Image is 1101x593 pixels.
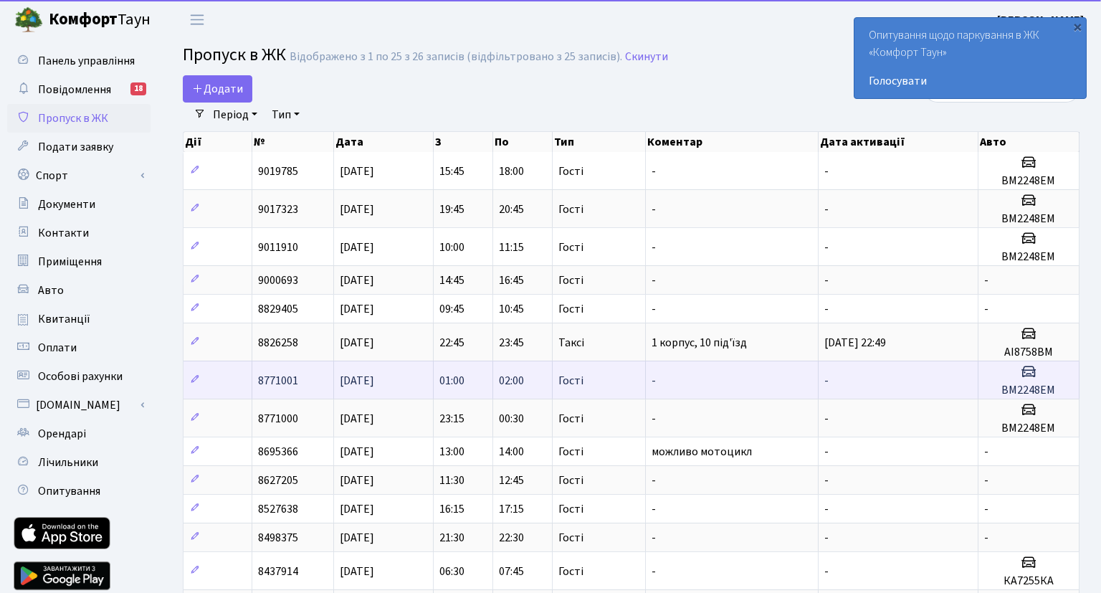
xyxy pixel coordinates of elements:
span: 00:30 [499,411,524,427]
th: З [434,132,493,152]
h5: ВМ2248ЕМ [984,212,1073,226]
span: 9019785 [258,163,298,179]
span: 14:00 [499,444,524,460]
span: - [824,163,829,179]
span: Авто [38,283,64,298]
a: Квитанції [7,305,151,333]
th: Авто [978,132,1079,152]
span: 23:45 [499,335,524,351]
span: Панель управління [38,53,135,69]
a: [PERSON_NAME] [997,11,1084,29]
span: Гості [558,242,583,253]
h5: BM2248EM [984,174,1073,188]
span: - [984,501,988,517]
span: Орендарі [38,426,86,442]
span: 22:45 [439,335,464,351]
span: - [824,239,829,255]
span: Оплати [38,340,77,356]
span: 21:30 [439,530,464,546]
span: - [984,272,988,288]
span: - [984,444,988,460]
span: - [824,272,829,288]
span: Гості [558,532,583,544]
a: Документи [7,190,151,219]
a: Контакти [7,219,151,247]
span: Гості [558,166,583,177]
span: 1 корпус, 10 під'їзд [652,335,747,351]
b: Комфорт [49,8,118,31]
a: Спорт [7,161,151,190]
span: Лічильники [38,455,98,470]
span: [DATE] [340,201,374,217]
span: 15:45 [439,163,464,179]
span: 9017323 [258,201,298,217]
a: Авто [7,276,151,305]
span: Пропуск в ЖК [183,42,286,67]
th: Дії [183,132,252,152]
span: 22:30 [499,530,524,546]
span: Гості [558,446,583,457]
span: Документи [38,196,95,212]
span: 13:00 [439,444,464,460]
span: Особові рахунки [38,369,123,384]
span: 06:30 [439,564,464,579]
span: 17:15 [499,501,524,517]
span: Пропуск в ЖК [38,110,108,126]
span: Гості [558,275,583,286]
span: 8437914 [258,564,298,579]
span: 11:30 [439,473,464,488]
span: 8829405 [258,301,298,317]
span: Гості [558,413,583,424]
span: [DATE] [340,473,374,488]
span: [DATE] [340,530,374,546]
span: [DATE] [340,272,374,288]
span: 16:15 [439,501,464,517]
th: № [252,132,334,152]
span: - [824,530,829,546]
span: 18:00 [499,163,524,179]
a: Період [207,103,263,127]
span: - [652,373,656,389]
span: 07:45 [499,564,524,579]
span: Гості [558,566,583,577]
span: [DATE] [340,335,374,351]
h5: BM2248EM [984,250,1073,264]
span: - [652,163,656,179]
th: Дата активації [819,132,978,152]
a: Панель управління [7,47,151,75]
span: - [652,201,656,217]
span: [DATE] [340,444,374,460]
span: Приміщення [38,254,102,270]
a: Подати заявку [7,133,151,161]
span: Додати [192,81,243,97]
a: Особові рахунки [7,362,151,391]
span: Гості [558,475,583,486]
span: 02:00 [499,373,524,389]
a: Додати [183,75,252,103]
a: Скинути [625,50,668,64]
span: 8771001 [258,373,298,389]
span: - [824,444,829,460]
span: - [824,411,829,427]
span: - [652,473,656,488]
h5: АІ8758ВМ [984,346,1073,359]
div: × [1070,19,1085,34]
span: [DATE] [340,501,374,517]
span: [DATE] 22:49 [824,335,886,351]
a: Повідомлення18 [7,75,151,104]
span: Таксі [558,337,584,348]
span: 10:00 [439,239,464,255]
h5: КА7255КА [984,574,1073,588]
span: 12:45 [499,473,524,488]
a: Опитування [7,477,151,506]
span: - [652,501,656,517]
span: - [652,564,656,579]
span: 8771000 [258,411,298,427]
span: Гості [558,204,583,215]
a: Оплати [7,333,151,362]
span: 9000693 [258,272,298,288]
span: Контакти [38,225,89,241]
h5: ВМ2248ЕМ [984,422,1073,435]
span: - [984,301,988,317]
span: [DATE] [340,411,374,427]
